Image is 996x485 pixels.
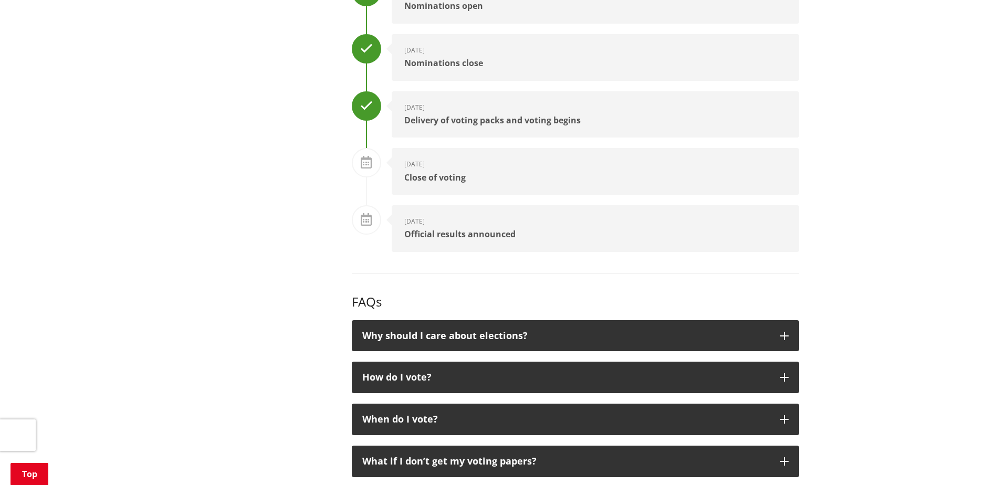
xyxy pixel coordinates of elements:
div: Why should I care about elections? [362,331,770,341]
h3: FAQs [352,294,799,310]
button: What if I don’t get my voting papers? [352,446,799,477]
div: Done [352,34,381,64]
button: How do I vote? [352,362,799,393]
div: [DATE] [404,218,787,225]
div: [DATE] [404,161,787,167]
div: Close of voting [404,173,787,183]
div: [DATE] [404,47,787,54]
div: To Do [352,148,381,177]
a: Top [11,463,48,485]
div: [DATE] [404,104,787,111]
div: To Do [352,205,381,235]
div: Nominations close [404,59,787,68]
div: Nominations open [404,2,787,11]
button: When do I vote? [352,404,799,435]
iframe: Messenger Launcher [948,441,985,479]
div: What if I don’t get my voting papers? [362,456,770,467]
div: Official results announced [404,230,787,239]
div: When do I vote? [362,414,770,425]
div: How do I vote? [362,372,770,383]
button: Why should I care about elections? [352,320,799,352]
div: Delivery of voting packs and voting begins [404,116,787,125]
div: Done [352,91,381,121]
